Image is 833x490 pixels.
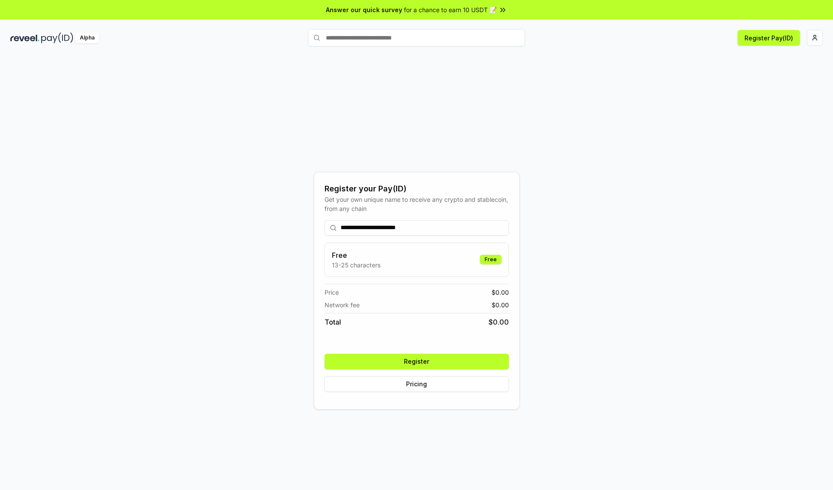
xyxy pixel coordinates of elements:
[10,33,39,43] img: reveel_dark
[404,5,497,14] span: for a chance to earn 10 USDT 📝
[325,354,509,369] button: Register
[326,5,402,14] span: Answer our quick survey
[480,255,502,264] div: Free
[332,250,380,260] h3: Free
[41,33,73,43] img: pay_id
[75,33,99,43] div: Alpha
[325,183,509,195] div: Register your Pay(ID)
[325,288,339,297] span: Price
[738,30,800,46] button: Register Pay(ID)
[325,317,341,327] span: Total
[492,300,509,309] span: $ 0.00
[325,376,509,392] button: Pricing
[325,300,360,309] span: Network fee
[325,195,509,213] div: Get your own unique name to receive any crypto and stablecoin, from any chain
[332,260,380,270] p: 13-25 characters
[492,288,509,297] span: $ 0.00
[489,317,509,327] span: $ 0.00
